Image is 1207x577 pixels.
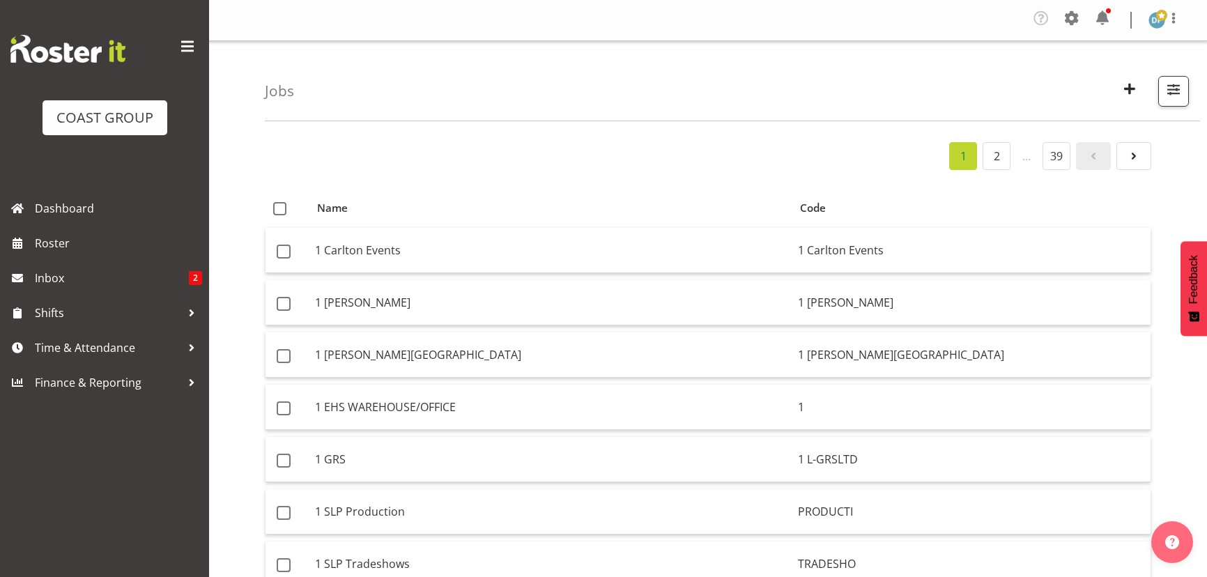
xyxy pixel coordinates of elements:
[309,228,792,273] td: 1 Carlton Events
[309,489,792,534] td: 1 SLP Production
[792,228,1151,273] td: 1 Carlton Events
[1181,241,1207,336] button: Feedback - Show survey
[35,268,189,288] span: Inbox
[10,35,125,63] img: Rosterit website logo
[792,489,1151,534] td: PRODUCTI
[35,302,181,323] span: Shifts
[792,385,1151,430] td: 1
[265,83,294,99] h4: Jobs
[35,337,181,358] span: Time & Attendance
[800,200,1143,216] div: Code
[983,142,1010,170] a: 2
[309,332,792,378] td: 1 [PERSON_NAME][GEOGRAPHIC_DATA]
[35,233,202,254] span: Roster
[309,280,792,325] td: 1 [PERSON_NAME]
[1043,142,1070,170] a: 39
[792,437,1151,482] td: 1 L-GRSLTD
[317,200,784,216] div: Name
[792,332,1151,378] td: 1 [PERSON_NAME][GEOGRAPHIC_DATA]
[792,280,1151,325] td: 1 [PERSON_NAME]
[35,198,202,219] span: Dashboard
[309,437,792,482] td: 1 GRS
[35,372,181,393] span: Finance & Reporting
[1115,76,1144,107] button: Create New Job
[1148,12,1165,29] img: david-forte1134.jpg
[1158,76,1189,107] button: Filter Jobs
[189,271,202,285] span: 2
[1165,535,1179,549] img: help-xxl-2.png
[1187,255,1200,304] span: Feedback
[309,385,792,430] td: 1 EHS WAREHOUSE/OFFICE
[56,107,153,128] div: COAST GROUP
